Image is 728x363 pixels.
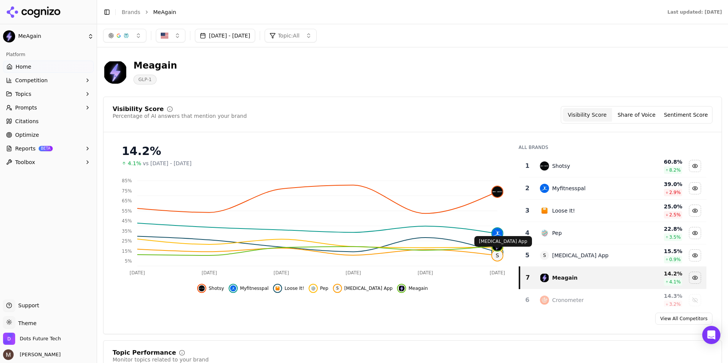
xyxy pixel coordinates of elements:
tspan: [DATE] [490,270,505,275]
div: Platform [3,49,94,61]
div: Myfitnesspal [552,185,585,192]
button: Hide meagain data [689,272,701,284]
div: 4 [522,228,533,238]
div: [MEDICAL_DATA] App [552,252,609,259]
span: Theme [15,320,36,326]
tspan: [DATE] [346,270,361,275]
tspan: [DATE] [202,270,217,275]
span: [MEDICAL_DATA] App [344,285,393,291]
tspan: 75% [122,188,132,194]
button: Hide meagain data [397,284,428,293]
div: 5 [522,251,533,260]
div: Cronometer [552,296,584,304]
span: 4.1 % [669,279,681,285]
span: 2.9 % [669,189,681,196]
div: 39.0 % [634,180,682,188]
span: Shotsy [209,285,224,291]
tspan: [DATE] [130,270,145,275]
button: Sentiment Score [661,108,711,122]
img: pep [540,228,549,238]
span: Prompts [15,104,37,111]
div: 3 [522,206,533,215]
p: [MEDICAL_DATA] App [479,238,527,244]
img: loose it! [540,206,549,215]
div: 22.8 % [634,225,682,233]
div: 14.2% [122,144,504,158]
div: 7 [523,273,533,282]
tspan: 55% [122,208,132,214]
tr: 1shotsyShotsy60.8%8.2%Hide shotsy data [519,155,706,177]
button: Hide semaglutide app data [333,284,393,293]
button: Hide myfitnesspal data [229,284,269,293]
img: shotsy [540,161,549,171]
button: Hide loose it! data [273,284,304,293]
span: 4.1% [128,160,141,167]
img: pep [310,285,316,291]
span: BETA [39,146,53,151]
button: Toolbox [3,156,94,168]
button: Show cronometer data [689,294,701,306]
div: 25.0 % [634,203,682,210]
tr: 4pepPep22.8%3.5%Hide pep data [519,222,706,244]
div: Shotsy [552,162,570,170]
span: vs [DATE] - [DATE] [143,160,192,167]
div: Meagain [552,274,577,282]
span: Toolbox [15,158,35,166]
span: Meagain [408,285,428,291]
span: 3.5 % [669,234,681,240]
span: S [492,250,503,261]
div: 60.8 % [634,158,682,166]
tr: 3loose it!Loose It!25.0%2.5%Hide loose it! data [519,200,706,222]
tr: 6cronometerCronometer14.3%3.2%Show cronometer data [519,289,706,311]
tspan: [DATE] [274,270,289,275]
span: Topic: All [278,32,300,39]
button: ReportsBETA [3,142,94,155]
tspan: [DATE] [417,270,433,275]
div: 2 [522,184,533,193]
img: myfitnesspal [540,184,549,193]
span: 0.9 % [669,257,681,263]
tspan: 5% [125,258,132,264]
button: Hide myfitnesspal data [689,182,701,194]
button: Hide shotsy data [689,160,701,172]
img: myfitnesspal [492,228,503,239]
span: MeAgain [18,33,85,40]
a: Home [3,61,94,73]
a: Optimize [3,129,94,141]
span: MeAgain [153,8,176,16]
img: shotsy [199,285,205,291]
div: 6 [522,296,533,305]
div: Last updated: [DATE] [667,9,722,15]
img: meagain [399,285,405,291]
span: Topics [15,90,31,98]
button: Open organization switcher [3,333,61,345]
tr: 7meagainMeagain14.2%4.1%Hide meagain data [519,267,706,289]
span: S [334,285,340,291]
div: 14.3 % [634,292,682,300]
div: 15.5 % [634,247,682,255]
tspan: 85% [122,178,132,183]
a: Citations [3,115,94,127]
tspan: 35% [122,228,132,234]
img: United States [161,32,168,39]
span: Citations [15,117,39,125]
span: Dots Future Tech [20,335,61,342]
button: Hide pep data [309,284,328,293]
img: shotsy [492,186,503,197]
button: Hide pep data [689,227,701,239]
button: Hide shotsy data [197,284,224,293]
span: 2.5 % [669,212,681,218]
tspan: 15% [122,249,132,254]
img: Dots Future Tech [3,333,15,345]
tspan: 65% [122,198,132,203]
button: Visibility Score [563,108,612,122]
img: cronometer [540,296,549,305]
img: meagain [540,273,549,282]
img: myfitnesspal [230,285,236,291]
div: Open Intercom Messenger [702,326,720,344]
tr: 2myfitnesspalMyfitnesspal39.0%2.9%Hide myfitnesspal data [519,177,706,200]
button: Topics [3,88,94,100]
div: Percentage of AI answers that mention your brand [113,112,247,120]
a: Brands [122,9,140,15]
span: 8.2 % [669,167,681,173]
